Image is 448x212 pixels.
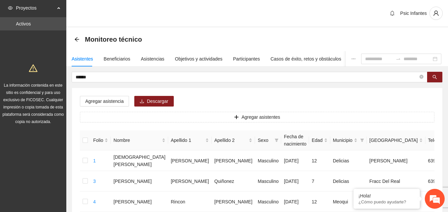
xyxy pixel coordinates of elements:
th: Colonia [367,130,425,150]
span: Sexo [258,137,272,144]
td: [PERSON_NAME] [212,191,255,212]
th: Fecha de nacimiento [281,130,309,150]
div: Back [74,37,80,42]
span: Proyectos [16,1,55,15]
a: 3 [93,179,96,184]
div: Beneficiarios [104,55,130,63]
span: user [430,10,442,16]
td: 7 [309,171,330,191]
td: 12 [309,191,330,212]
span: Descargar [147,98,168,105]
td: Quiñonez [212,171,255,191]
span: Agregar asistencia [85,98,124,105]
td: Fracc Del Real [367,171,425,191]
span: Folio [93,137,103,144]
button: bell [387,8,398,19]
div: Participantes [233,55,260,63]
td: [PERSON_NAME] [111,191,168,212]
span: search [432,75,437,80]
span: filter [273,135,280,145]
td: [PERSON_NAME] [212,150,255,171]
td: Meoqui [330,191,367,212]
span: swap-right [396,56,401,62]
th: Municipio [330,130,367,150]
a: 4 [93,199,96,204]
div: Asistencias [141,55,164,63]
span: Psic Infantes [400,11,427,16]
span: La información contenida en este sitio es confidencial y para uso exclusivo de FICOSEC. Cualquier... [3,83,64,124]
span: plus [234,115,239,120]
span: Agregar asistentes [241,113,280,121]
span: [GEOGRAPHIC_DATA] [369,137,418,144]
th: Apellido 1 [168,130,212,150]
td: Masculino [255,191,281,212]
td: [DATE] [281,171,309,191]
th: Folio [91,130,111,150]
p: ¿Cómo puedo ayudarte? [358,199,415,204]
button: plusAgregar asistentes [80,112,434,122]
td: [DATE] [281,191,309,212]
span: to [396,56,401,62]
span: eye [8,6,13,10]
span: download [140,99,144,104]
td: 12 [309,150,330,171]
span: Edad [312,137,323,144]
td: Delicias [330,150,367,171]
a: Activos [16,21,31,26]
span: Monitoreo técnico [85,34,142,45]
td: [PERSON_NAME] [367,150,425,171]
div: ¡Hola! [358,193,415,198]
span: Apellido 1 [171,137,204,144]
td: [PERSON_NAME] [168,150,212,171]
td: Masculino [255,171,281,191]
div: Objetivos y actividades [175,55,223,63]
div: Casos de éxito, retos y obstáculos [271,55,341,63]
td: [DEMOGRAPHIC_DATA][PERSON_NAME] [111,150,168,171]
button: search [427,72,442,82]
button: user [429,7,443,20]
span: filter [275,138,279,142]
td: [PERSON_NAME] [111,171,168,191]
td: Rincon [168,191,212,212]
button: Agregar asistencia [80,96,129,106]
th: Apellido 2 [212,130,255,150]
a: 1 [93,158,96,163]
span: filter [360,138,364,142]
td: [PERSON_NAME] [168,171,212,191]
td: Delicias [330,171,367,191]
td: [DATE] [281,150,309,171]
span: close-circle [419,75,423,79]
span: warning [29,64,37,72]
span: ellipsis [351,57,356,61]
span: arrow-left [74,37,80,42]
span: close-circle [419,74,423,80]
span: Apellido 2 [214,137,247,144]
span: Municipio [333,137,352,144]
button: downloadDescargar [134,96,174,106]
span: filter [359,135,365,145]
div: Asistentes [72,55,93,63]
th: Nombre [111,130,168,150]
span: bell [387,11,397,16]
td: Masculino [255,150,281,171]
button: ellipsis [346,51,361,66]
span: Nombre [113,137,160,144]
th: Edad [309,130,330,150]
